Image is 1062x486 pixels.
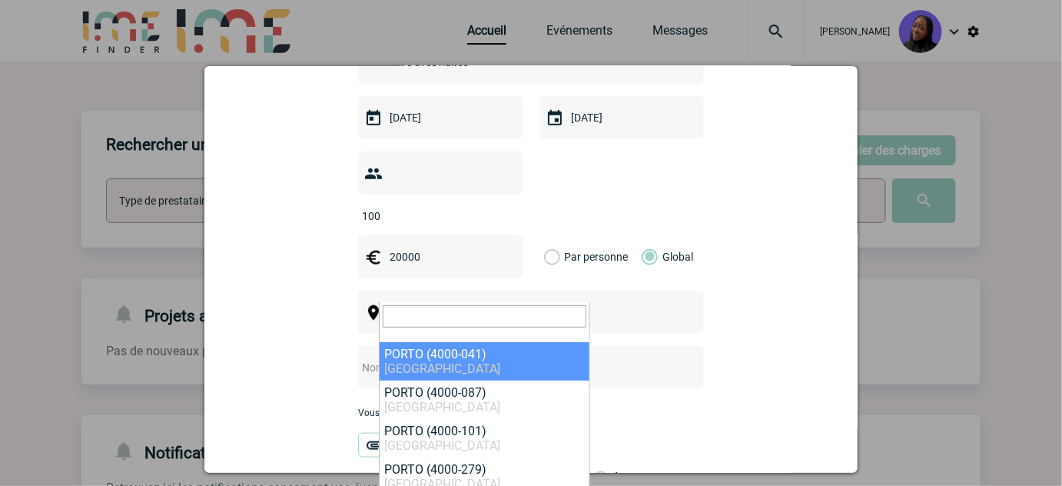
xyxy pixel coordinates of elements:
li: PORTO (4000-087) [380,381,589,419]
span: [GEOGRAPHIC_DATA] [384,400,500,414]
span: [GEOGRAPHIC_DATA] [384,438,500,453]
input: Nombre de participants [358,206,503,226]
label: Par personne [544,235,561,278]
label: Global [642,235,652,278]
li: PORTO (4000-101) [380,419,589,458]
span: [GEOGRAPHIC_DATA] [384,361,500,376]
li: PORTO (4000-041) [380,342,589,381]
input: Date de fin [567,108,673,128]
input: Budget HT [386,247,492,267]
input: Nom de l'événement [358,358,663,378]
p: Vous pouvez ajouter une pièce jointe à votre demande [358,408,704,418]
input: Date de début [386,108,492,128]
